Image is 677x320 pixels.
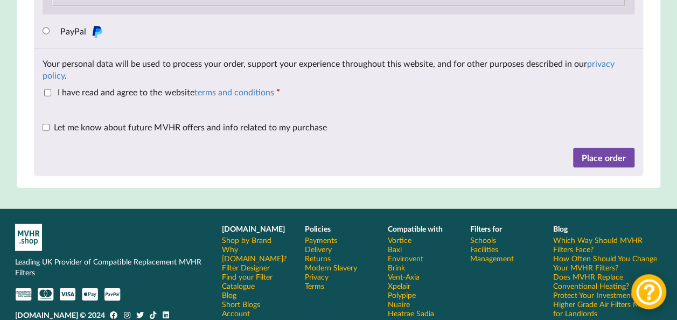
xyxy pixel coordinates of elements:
[387,290,415,300] a: Polypipe
[43,58,634,82] p: Your personal data will be used to process your order, support your experience throughout this we...
[194,87,274,97] a: terms and conditions
[43,124,50,131] input: Let me know about future MVHR offers and info related to my purchase
[305,245,332,254] a: Delivery
[305,254,331,263] a: Returns
[553,224,568,233] b: Blog
[58,87,274,97] span: I have read and agree to the website
[387,272,419,281] a: Vent-Axia
[387,300,409,309] a: Nuaire
[305,272,329,281] a: Privacy
[470,235,496,245] a: Schools
[553,235,662,254] a: Which Way Should MVHR Filters Face?
[553,272,662,290] a: Does MVHR Replace Conventional Heating?
[276,87,280,97] abbr: required
[387,309,434,318] a: Heatrae Sadia
[305,235,337,245] a: Payments
[387,281,410,290] a: Xpelair
[222,309,250,318] a: Account
[15,256,207,278] p: Leading UK Provider of Compatible Replacement MVHR Filters
[470,224,502,233] b: Filters for
[222,290,236,300] a: Blog
[90,25,103,38] img: PayPal
[305,263,357,272] a: Modern Slavery
[44,89,51,96] input: I have read and agree to the websiteterms and conditions *
[470,245,538,263] a: Facilities Management
[553,254,662,272] a: How Often Should You Change Your MVHR Filters?
[15,310,105,319] b: [DOMAIN_NAME] © 2024
[60,26,103,36] label: PayPal
[305,224,331,233] b: Policies
[222,281,255,290] a: Catalogue
[43,122,326,132] label: Let me know about future MVHR offers and info related to my purchase
[387,224,442,233] b: Compatible with
[15,224,42,251] img: mvhr-inverted.png
[387,235,411,245] a: Vortice
[222,263,270,272] a: Filter Designer
[305,281,324,290] a: Terms
[222,300,260,309] a: Short Blogs
[222,224,285,233] b: [DOMAIN_NAME]
[387,263,404,272] a: Brink
[573,148,634,168] button: Place order
[553,290,662,318] a: Protect Your Investment: Why Higher Grade Air Filters Matter for Landlords
[222,245,290,263] a: Why [DOMAIN_NAME]?
[387,245,401,254] a: Baxi
[222,272,273,281] a: Find your Filter
[387,254,423,263] a: Envirovent
[222,235,271,245] a: Shop by Brand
